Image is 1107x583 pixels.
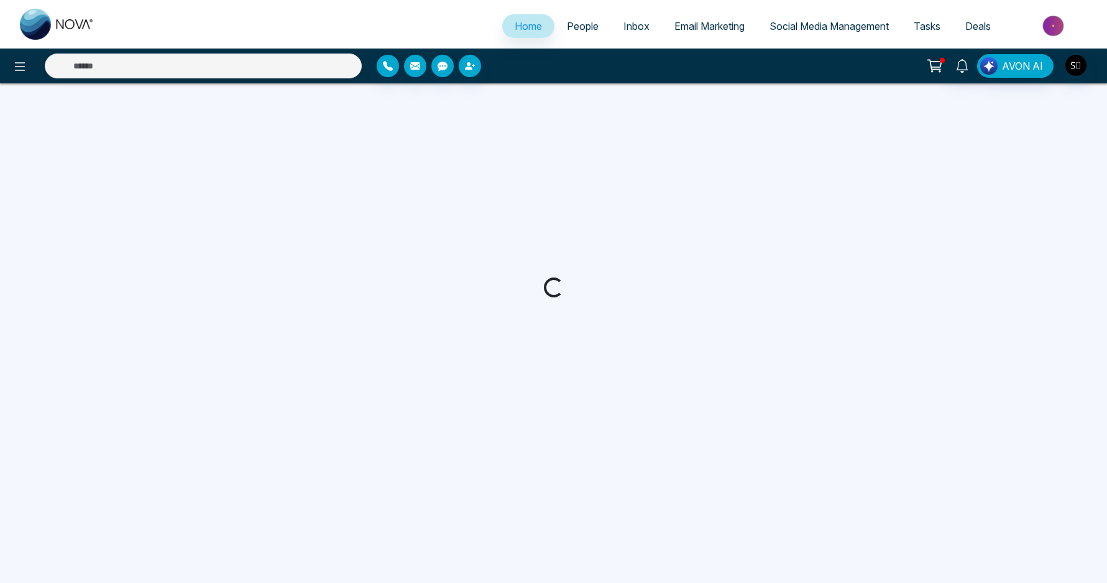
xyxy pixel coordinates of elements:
[623,20,650,32] span: Inbox
[977,54,1054,78] button: AVON AI
[1002,58,1043,73] span: AVON AI
[965,20,991,32] span: Deals
[554,14,611,38] a: People
[502,14,554,38] a: Home
[662,14,757,38] a: Email Marketing
[980,57,998,75] img: Lead Flow
[901,14,953,38] a: Tasks
[674,20,745,32] span: Email Marketing
[757,14,901,38] a: Social Media Management
[20,9,94,40] img: Nova CRM Logo
[953,14,1003,38] a: Deals
[611,14,662,38] a: Inbox
[567,20,599,32] span: People
[1009,12,1100,40] img: Market-place.gif
[769,20,889,32] span: Social Media Management
[515,20,542,32] span: Home
[914,20,940,32] span: Tasks
[1065,55,1086,76] img: User Avatar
